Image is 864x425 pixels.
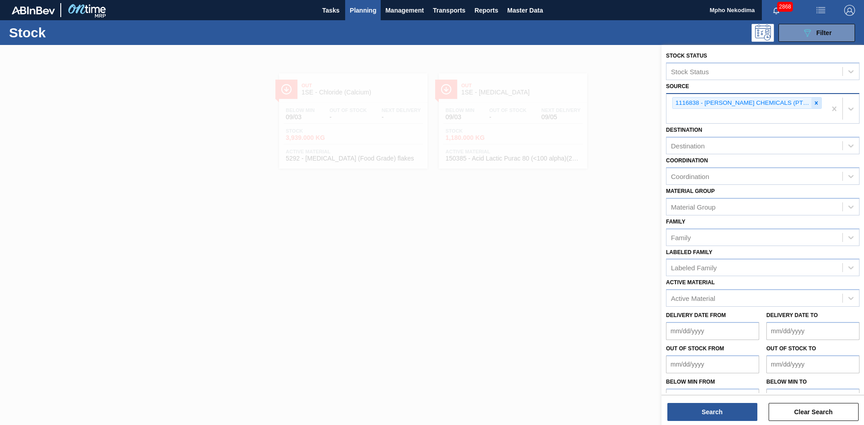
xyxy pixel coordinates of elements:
span: Transports [433,5,465,16]
input: mm/dd/yyyy [666,389,759,407]
input: mm/dd/yyyy [766,389,859,407]
input: mm/dd/yyyy [766,355,859,373]
div: Destination [671,142,705,150]
span: Reports [474,5,498,16]
label: Labeled Family [666,249,712,255]
img: Logout [844,5,855,16]
span: Tasks [321,5,341,16]
label: Material Group [666,188,715,194]
input: mm/dd/yyyy [666,355,759,373]
label: Active Material [666,279,715,286]
span: Master Data [507,5,543,16]
div: Programming: no user selected [751,24,774,42]
div: Labeled Family [671,264,717,272]
label: Below Min from [666,379,715,385]
label: Stock Status [666,53,707,59]
label: Delivery Date to [766,312,818,318]
input: mm/dd/yyyy [766,322,859,340]
label: Out of Stock to [766,345,816,352]
div: Family [671,233,691,241]
span: Planning [350,5,376,16]
img: userActions [815,5,826,16]
button: Notifications [762,4,791,17]
div: Stock Status [671,67,709,75]
label: Coordination [666,157,708,164]
label: Source [666,83,689,89]
span: Filter [816,29,832,36]
label: Out of Stock from [666,345,724,352]
div: Material Group [671,203,715,210]
div: 1116838 - [PERSON_NAME] CHEMICALS (PTY) LTD [673,98,811,109]
label: Delivery Date from [666,312,726,318]
label: Family [666,219,685,225]
img: TNhmsLtSVTkK8tSr43FrP2fwEKptu5GPRR3wAAAABJRU5ErkJggg== [12,6,55,14]
span: 2868 [777,2,793,12]
div: Active Material [671,295,715,302]
input: mm/dd/yyyy [666,322,759,340]
label: Below Min to [766,379,807,385]
label: Destination [666,127,702,133]
div: Coordination [671,173,709,180]
span: Management [385,5,424,16]
h1: Stock [9,27,144,38]
button: Filter [778,24,855,42]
